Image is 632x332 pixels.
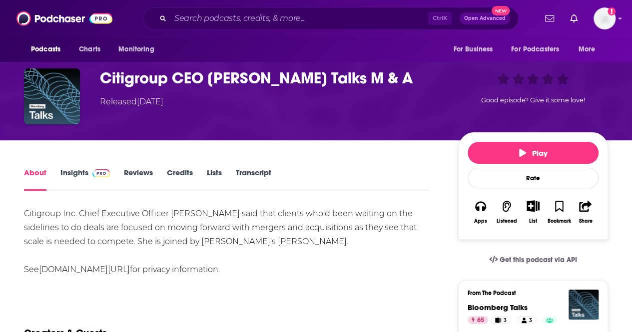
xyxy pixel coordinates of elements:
span: Get this podcast via API [500,256,577,264]
h1: Citigroup CEO Jane Fraser Talks M & A [100,68,442,88]
div: Share [579,218,592,224]
button: Show More Button [523,200,543,211]
a: InsightsPodchaser Pro [60,168,110,191]
a: Transcript [236,168,271,191]
img: User Profile [594,7,616,29]
button: open menu [505,40,574,59]
button: open menu [24,40,73,59]
span: Ctrl K [428,12,452,25]
button: Bookmark [546,194,572,230]
span: 65 [477,316,484,326]
div: Bookmark [548,218,571,224]
img: Citigroup CEO Jane Fraser Talks M & A [24,68,80,124]
button: Listened [494,194,520,230]
a: Credits [167,168,193,191]
span: Play [519,148,548,158]
span: 3 [504,316,507,326]
a: Show notifications dropdown [541,10,558,27]
button: Share [573,194,599,230]
a: Lists [207,168,222,191]
a: 65 [468,316,488,324]
a: 3 [491,316,511,324]
img: Podchaser - Follow, Share and Rate Podcasts [16,9,112,28]
button: Show profile menu [594,7,616,29]
span: Charts [79,42,100,56]
span: New [492,6,510,15]
a: Show notifications dropdown [566,10,582,27]
a: Get this podcast via API [481,248,585,272]
a: Charts [72,40,106,59]
div: Show More ButtonList [520,194,546,230]
a: 3 [517,316,536,324]
span: For Podcasters [511,42,559,56]
span: Podcasts [31,42,60,56]
span: Logged in as MegnaMakan [594,7,616,29]
button: Play [468,142,599,164]
div: Released [DATE] [100,96,163,108]
div: List [529,218,537,224]
input: Search podcasts, credits, & more... [170,10,428,26]
div: Listened [497,218,517,224]
button: Open AdvancedNew [460,12,510,24]
button: open menu [111,40,167,59]
a: Reviews [124,168,153,191]
div: Search podcasts, credits, & more... [143,7,519,30]
button: open menu [446,40,505,59]
h3: From The Podcast [468,290,591,297]
a: Bloomberg Talks [468,303,528,312]
a: [DOMAIN_NAME][URL] [39,265,130,274]
span: Open Advanced [464,16,506,21]
span: 3 [529,316,532,326]
div: Citigroup Inc. Chief Executive Officer [PERSON_NAME] said that clients who’d been waiting on the ... [24,207,429,277]
img: Bloomberg Talks [569,290,599,320]
span: Monitoring [118,42,154,56]
span: Good episode? Give it some love! [481,96,585,104]
img: Podchaser Pro [92,169,110,177]
span: More [579,42,596,56]
svg: Email not verified [608,7,616,15]
button: open menu [572,40,608,59]
span: For Business [453,42,493,56]
button: Apps [468,194,494,230]
div: Apps [474,218,487,224]
div: Rate [468,168,599,188]
a: About [24,168,46,191]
